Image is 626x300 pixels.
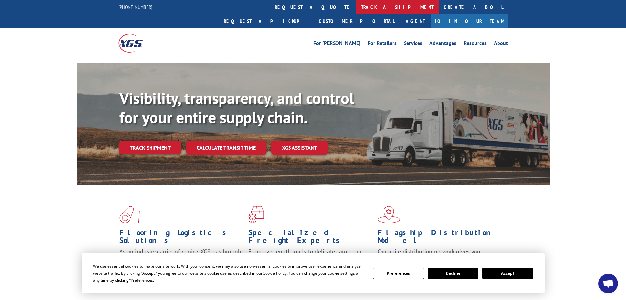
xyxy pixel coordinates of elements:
[429,41,456,48] a: Advantages
[248,248,373,277] p: From overlength loads to delicate cargo, our experienced staff knows the best way to move your fr...
[263,270,287,276] span: Cookie Policy
[314,14,399,28] a: Customer Portal
[378,248,498,263] span: Our agile distribution network gives you nationwide inventory management on demand.
[494,41,508,48] a: About
[271,141,328,155] a: XGS ASSISTANT
[219,14,314,28] a: Request a pickup
[404,41,422,48] a: Services
[186,141,266,155] a: Calculate transit time
[131,277,153,283] span: Preferences
[119,141,181,154] a: Track shipment
[399,14,431,28] a: Agent
[82,253,545,293] div: Cookie Consent Prompt
[119,88,354,127] b: Visibility, transparency, and control for your entire supply chain.
[119,206,140,223] img: xgs-icon-total-supply-chain-intelligence-red
[313,41,360,48] a: For [PERSON_NAME]
[118,4,152,10] a: [PHONE_NUMBER]
[93,263,365,284] div: We use essential cookies to make our site work. With your consent, we may also use non-essential ...
[431,14,508,28] a: Join Our Team
[119,229,243,248] h1: Flooring Logistics Solutions
[248,206,264,223] img: xgs-icon-focused-on-flooring-red
[428,268,478,279] button: Decline
[464,41,487,48] a: Resources
[248,229,373,248] h1: Specialized Freight Experts
[378,206,400,223] img: xgs-icon-flagship-distribution-model-red
[119,248,243,271] span: As an industry carrier of choice, XGS has brought innovation and dedication to flooring logistics...
[598,274,618,293] div: Open chat
[482,268,533,279] button: Accept
[368,41,397,48] a: For Retailers
[373,268,424,279] button: Preferences
[378,229,502,248] h1: Flagship Distribution Model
